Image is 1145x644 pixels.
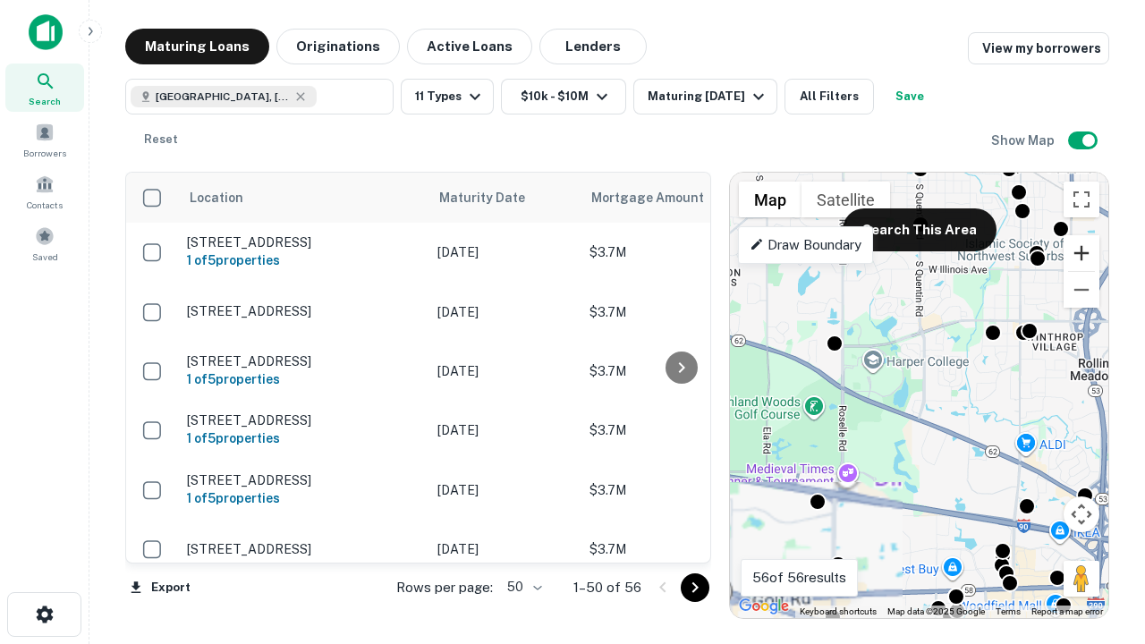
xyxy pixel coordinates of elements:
h6: Show Map [991,131,1057,150]
p: $3.7M [589,480,768,500]
div: 50 [500,574,545,600]
button: Go to next page [681,573,709,602]
p: [DATE] [437,242,572,262]
span: Location [189,187,243,208]
a: View my borrowers [968,32,1109,64]
button: Show satellite imagery [801,182,890,217]
span: [GEOGRAPHIC_DATA], [GEOGRAPHIC_DATA] [156,89,290,105]
span: Contacts [27,198,63,212]
div: Maturing [DATE] [648,86,769,107]
button: Originations [276,29,400,64]
button: Save your search to get updates of matches that match your search criteria. [881,79,938,114]
button: Maturing Loans [125,29,269,64]
button: Drag Pegman onto the map to open Street View [1064,561,1099,597]
h6: 1 of 5 properties [187,488,420,508]
button: Keyboard shortcuts [800,606,877,618]
a: Report a map error [1031,606,1103,616]
button: 11 Types [401,79,494,114]
p: Rows per page: [396,577,493,598]
p: 1–50 of 56 [573,577,641,598]
p: $3.7M [589,242,768,262]
th: Maturity Date [428,173,581,223]
button: Search This Area [843,208,997,251]
button: Export [125,574,195,601]
button: Lenders [539,29,647,64]
p: $3.7M [589,302,768,322]
span: Borrowers [23,146,66,160]
button: Toggle fullscreen view [1064,182,1099,217]
p: [STREET_ADDRESS] [187,472,420,488]
span: Saved [32,250,58,264]
p: $3.7M [589,420,768,440]
a: Search [5,64,84,112]
h6: 1 of 5 properties [187,250,420,270]
button: All Filters [785,79,874,114]
a: Contacts [5,167,84,216]
span: Map data ©2025 Google [887,606,985,616]
p: [DATE] [437,480,572,500]
p: [DATE] [437,361,572,381]
button: Zoom in [1064,235,1099,271]
p: [STREET_ADDRESS] [187,412,420,428]
iframe: Chat Widget [1056,444,1145,530]
span: Search [29,94,61,108]
button: Zoom out [1064,272,1099,308]
p: [DATE] [437,539,572,559]
p: $3.7M [589,361,768,381]
span: Mortgage Amount [591,187,727,208]
p: [STREET_ADDRESS] [187,303,420,319]
button: Active Loans [407,29,532,64]
p: [DATE] [437,420,572,440]
h6: 1 of 5 properties [187,428,420,448]
button: $10k - $10M [501,79,626,114]
a: Open this area in Google Maps (opens a new window) [734,595,793,618]
p: [DATE] [437,302,572,322]
th: Mortgage Amount [581,173,777,223]
a: Terms [996,606,1021,616]
p: $3.7M [589,539,768,559]
p: 56 of 56 results [752,567,846,589]
button: Reset [132,122,190,157]
span: Maturity Date [439,187,548,208]
p: [STREET_ADDRESS] [187,541,420,557]
button: Maturing [DATE] [633,79,777,114]
p: [STREET_ADDRESS] [187,353,420,369]
img: capitalize-icon.png [29,14,63,50]
img: Google [734,595,793,618]
a: Saved [5,219,84,267]
a: Borrowers [5,115,84,164]
th: Location [178,173,428,223]
p: [STREET_ADDRESS] [187,234,420,250]
div: 0 0 [730,173,1108,618]
h6: 1 of 5 properties [187,369,420,389]
p: Draw Boundary [750,234,861,256]
button: Show street map [739,182,801,217]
